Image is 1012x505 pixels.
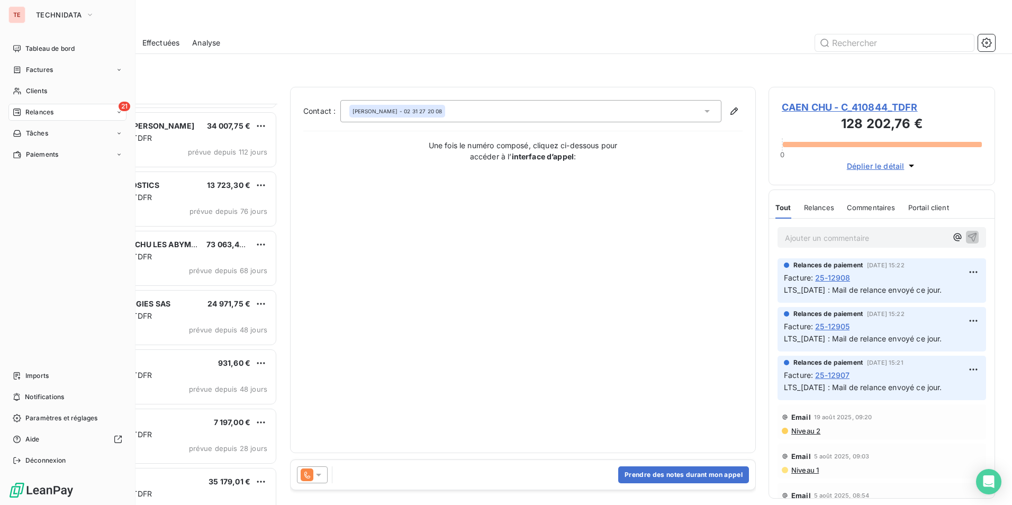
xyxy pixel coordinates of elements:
[25,392,64,402] span: Notifications
[815,272,850,283] span: 25-12908
[791,491,811,500] span: Email
[353,107,442,115] div: - 02 31 27 20 08
[793,309,863,319] span: Relances de paiement
[25,413,97,423] span: Paramètres et réglages
[8,125,126,142] a: Tâches
[8,104,126,121] a: 21Relances
[207,121,250,130] span: 34 007,75 €
[25,371,49,381] span: Imports
[8,367,126,384] a: Imports
[512,152,574,161] strong: interface d’appel
[25,107,53,117] span: Relances
[26,65,53,75] span: Factures
[814,453,870,459] span: 5 août 2025, 09:03
[784,285,942,294] span: LTS_[DATE] : Mail de relance envoyé ce jour.
[353,107,397,115] span: [PERSON_NAME]
[214,418,251,427] span: 7 197,00 €
[8,482,74,499] img: Logo LeanPay
[8,6,25,23] div: TE
[790,427,820,435] span: Niveau 2
[867,311,905,317] span: [DATE] 15:22
[209,477,250,486] span: 35 179,01 €
[75,240,201,249] span: POINTE A PITRE CHU LES ABYMES
[815,369,850,381] span: 25-12907
[207,181,250,190] span: 13 723,30 €
[782,114,982,136] h3: 128 202,76 €
[793,260,863,270] span: Relances de paiement
[784,321,813,332] span: Facture :
[206,240,251,249] span: 73 063,49 €
[867,262,905,268] span: [DATE] 15:22
[976,469,1001,494] div: Open Intercom Messenger
[815,34,974,51] input: Rechercher
[814,492,870,499] span: 5 août 2025, 08:54
[844,160,920,172] button: Déplier le détail
[36,11,82,19] span: TECHNIDATA
[8,431,126,448] a: Aide
[775,203,791,212] span: Tout
[618,466,749,483] button: Prendre des notes durant mon appel
[791,452,811,461] span: Email
[25,44,75,53] span: Tableau de bord
[784,272,813,283] span: Facture :
[25,435,40,444] span: Aide
[908,203,949,212] span: Portail client
[804,203,834,212] span: Relances
[815,321,850,332] span: 25-12905
[192,38,220,48] span: Analyse
[791,413,811,421] span: Email
[8,83,126,100] a: Clients
[218,358,250,367] span: 931,60 €
[867,359,903,366] span: [DATE] 15:21
[119,102,130,111] span: 21
[793,358,863,367] span: Relances de paiement
[189,266,267,275] span: prévue depuis 68 jours
[207,299,250,308] span: 24 971,75 €
[814,414,872,420] span: 19 août 2025, 09:20
[8,40,126,57] a: Tableau de bord
[847,160,905,172] span: Déplier le détail
[790,466,819,474] span: Niveau 1
[189,385,267,393] span: prévue depuis 48 jours
[417,140,629,162] p: Une fois le numéro composé, cliquez ci-dessous pour accéder à l’ :
[8,61,126,78] a: Factures
[26,86,47,96] span: Clients
[189,326,267,334] span: prévue depuis 48 jours
[847,203,896,212] span: Commentaires
[51,104,277,505] div: grid
[25,456,66,465] span: Déconnexion
[8,410,126,427] a: Paramètres et réglages
[784,369,813,381] span: Facture :
[142,38,180,48] span: Effectuées
[189,444,267,453] span: prévue depuis 28 jours
[782,100,982,114] span: CAEN CHU - C_410844_TDFR
[189,207,267,215] span: prévue depuis 76 jours
[26,129,48,138] span: Tâches
[784,334,942,343] span: LTS_[DATE] : Mail de relance envoyé ce jour.
[780,150,784,159] span: 0
[784,383,942,392] span: LTS_[DATE] : Mail de relance envoyé ce jour.
[8,146,126,163] a: Paiements
[26,150,58,159] span: Paiements
[303,106,340,116] label: Contact :
[188,148,267,156] span: prévue depuis 112 jours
